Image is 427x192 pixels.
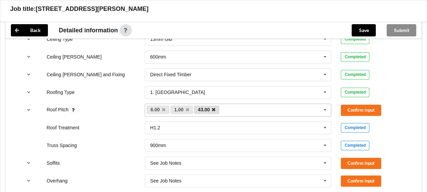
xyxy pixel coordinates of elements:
button: reference-toggle [22,51,35,63]
div: Completed [341,141,369,150]
button: reference-toggle [22,33,35,45]
h3: Job title: [10,5,36,13]
button: Confirm input [341,158,381,169]
button: reference-toggle [22,68,35,81]
button: Back [11,24,48,36]
div: 1. [GEOGRAPHIC_DATA] [150,90,205,95]
a: 1.00 [171,106,193,114]
div: See Job Notes [150,178,181,183]
div: Completed [341,52,369,62]
button: Save [352,24,376,36]
button: reference-toggle [22,86,35,98]
button: Confirm input [341,105,381,116]
label: Overhang [47,178,67,183]
label: Roofing Type [47,90,74,95]
a: 43.00 [194,106,219,114]
button: Confirm input [341,175,381,187]
button: reference-toggle [22,157,35,169]
div: 900mm [150,143,166,148]
label: Truss Spacing [47,143,77,148]
label: Ceiling [PERSON_NAME] and Fixing [47,72,125,77]
label: Roof Treatment [47,125,79,130]
div: H1.2 [150,125,160,130]
div: Completed [341,70,369,79]
div: Completed [341,34,369,44]
button: reference-toggle [22,104,35,116]
div: Completed [341,123,369,132]
div: 13mm Gib [150,37,172,42]
div: Completed [341,87,369,97]
label: Roof Pitch [47,107,70,112]
label: Ceiling Type [47,36,73,42]
h3: [STREET_ADDRESS][PERSON_NAME] [36,5,148,13]
button: reference-toggle [22,175,35,187]
a: 6.00 [147,106,169,114]
div: Direct Fixed Timber [150,72,191,77]
div: 600mm [150,54,166,59]
label: Ceiling [PERSON_NAME] [47,54,102,60]
span: Detailed information [59,27,118,33]
div: See Job Notes [150,161,181,165]
label: Soffits [47,160,60,166]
